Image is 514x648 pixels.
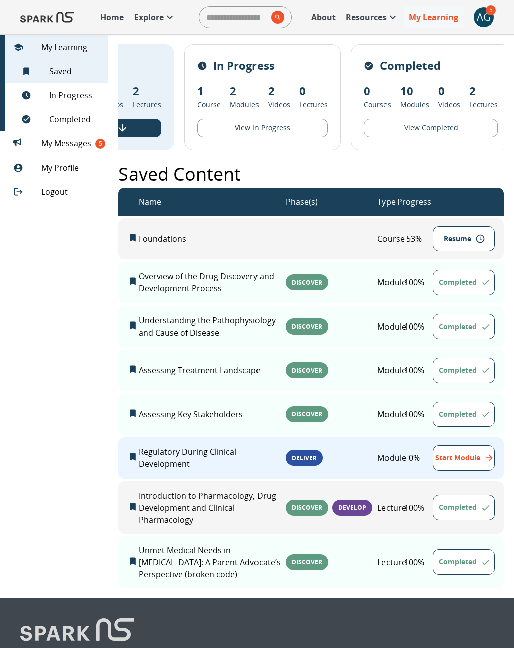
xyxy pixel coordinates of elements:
[95,139,105,149] span: 5
[139,196,161,208] p: Name
[404,6,464,28] a: My Learning
[299,83,328,99] p: 0
[286,410,328,418] span: Discover
[377,276,396,288] p: Module
[400,83,429,99] p: 10
[286,558,328,566] span: Discover
[127,364,138,374] svg: Remove from My Learning
[396,452,432,464] p: 0 %
[396,364,432,376] p: 100 %
[267,7,284,28] button: search
[400,99,429,110] p: Modules
[396,233,432,245] p: 53 %
[95,6,129,28] a: Home
[433,445,495,471] button: Start Module
[127,452,138,462] svg: Remove from My Learning
[469,99,498,110] p: Lectures
[49,65,100,77] span: Saved
[118,160,241,188] p: Saved Content
[364,99,391,110] p: Courses
[377,452,396,464] p: Module
[41,161,100,174] span: My Profile
[438,83,460,99] p: 0
[268,99,290,110] p: Videos
[197,99,221,110] p: Course
[41,137,100,149] span: My Messages
[139,233,286,245] p: Foundations
[433,495,495,520] button: Completed
[380,57,441,74] p: Completed
[286,503,328,512] span: Discover
[474,7,494,27] button: account of current user
[49,113,100,125] span: Completed
[139,270,286,294] p: Overview of the Drug Discovery and Development Process
[286,196,318,208] p: Phase(s)
[396,502,432,514] p: 100 %
[299,99,328,110] p: Lectures
[268,83,290,99] p: 2
[409,11,458,23] p: My Learning
[364,83,391,99] p: 0
[377,320,396,333] p: Module
[311,11,336,23] p: About
[49,89,100,101] span: In Progress
[213,57,275,74] p: In Progress
[134,11,164,23] p: Explore
[127,408,138,418] svg: Remove from My Learning
[133,83,161,99] p: 2
[286,322,328,331] span: Discover
[230,83,259,99] p: 2
[5,155,108,180] div: My Profile
[377,196,396,208] p: Type
[139,408,286,420] p: Assessing Key Stakeholders
[100,11,124,23] p: Home
[474,7,494,27] div: AG
[306,6,341,28] a: About
[433,270,495,295] button: Completed
[129,6,181,28] a: Explore
[139,490,286,526] p: Introduction to Pharmacology, Drug Development and Clinical Pharmacology
[139,446,286,470] p: Regulatory During Clinical Development
[346,11,387,23] p: Resources
[5,131,108,155] div: My Messages 5
[438,99,460,110] p: Videos
[396,276,432,288] p: 100 %
[286,278,328,287] span: Discover
[364,119,498,137] button: View Completed
[332,503,372,512] span: Develop
[469,83,498,99] p: 2
[377,233,396,245] p: Course
[133,99,161,110] p: Lectures
[397,196,431,208] p: Progress
[433,314,495,340] button: Completed
[139,364,286,376] p: Assessing Treatment Landscape
[486,5,496,15] span: 5
[41,41,100,53] span: My Learning
[197,119,328,137] button: View In Progress
[286,454,323,462] span: Deliver
[127,556,138,566] svg: Remove from My Learning
[433,402,495,427] button: Completed
[5,180,108,204] div: Logout
[230,99,259,110] p: Modules
[139,314,286,339] p: Understanding the Pathophysiology and Cause of Disease
[341,6,404,28] a: Resources
[41,186,100,198] span: Logout
[396,408,432,420] p: 100 %
[377,502,396,514] p: Lecture
[127,320,138,331] svg: Remove from My Learning
[20,5,74,29] img: Logo of SPARK at Stanford
[139,544,286,580] p: Unmet Medical Needs in [MEDICAL_DATA]: A Parent Advocate’s Perspective (broken code)
[433,358,495,383] button: Completed
[286,366,328,375] span: Discover
[396,320,432,333] p: 100 %
[377,364,396,376] p: Module
[377,556,396,568] p: Lecture
[433,549,495,575] button: Completed
[127,502,138,512] svg: Remove from My Learning
[127,276,138,286] svg: Remove from My Learning
[377,408,396,420] p: Module
[127,233,138,243] svg: Remove from My Learning
[197,83,221,99] p: 1
[433,226,495,252] button: Resume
